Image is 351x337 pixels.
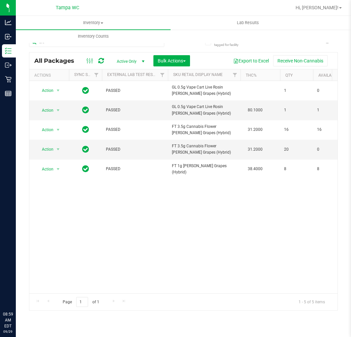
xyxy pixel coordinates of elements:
span: select [54,86,62,95]
span: 20 [284,146,309,153]
inline-svg: Analytics [5,19,12,26]
a: Filter [91,69,102,81]
span: 38.4000 [244,164,266,174]
span: 8 [284,166,309,172]
inline-svg: Outbound [5,62,12,68]
a: Filter [230,69,240,81]
span: 80.1000 [244,105,266,115]
a: Sync Status [74,72,100,77]
button: Receive Non-Cannabis [273,55,328,66]
span: select [54,125,62,134]
span: select [54,165,62,174]
a: THC% [246,73,257,78]
span: 16 [317,127,342,133]
a: Qty [285,73,293,78]
span: 1 [284,107,309,113]
span: Inventory Counts [69,33,118,39]
span: Bulk Actions [158,58,186,63]
span: 31.2000 [244,125,266,134]
span: In Sync [82,164,89,173]
span: Inventory [16,20,171,26]
span: FT 3.5g Cannabis Flower [PERSON_NAME] Grapes (Hybrid) [172,124,237,136]
span: Action [36,165,54,174]
span: PASSED [106,127,164,133]
span: GL 0.5g Vape Cart Live Rosin [PERSON_NAME] Grapes (Hybrid) [172,84,237,97]
span: FT 3.5g Cannabis Flower [PERSON_NAME] Grapes (Hybrid) [172,143,237,156]
span: Lab Results [228,20,268,26]
a: Inventory [16,16,171,30]
span: In Sync [82,145,89,154]
span: PASSED [106,146,164,153]
a: Sku Retail Display Name [173,72,223,77]
span: In Sync [82,125,89,134]
span: Action [36,86,54,95]
span: GL 0.5g Vape Cart Live Rosin [PERSON_NAME] Grapes (Hybrid) [172,104,237,116]
span: PASSED [106,88,164,94]
span: 1 [284,88,309,94]
span: Hi, [PERSON_NAME]! [296,5,338,10]
inline-svg: Retail [5,76,12,83]
input: 1 [76,297,88,307]
iframe: Resource center unread badge [19,283,27,291]
inline-svg: Inbound [5,33,12,40]
span: 16 [284,127,309,133]
span: Action [36,106,54,115]
span: 1 [317,107,342,113]
button: Bulk Actions [153,55,190,66]
span: select [54,106,62,115]
a: Filter [157,69,168,81]
iframe: Resource center [7,284,26,304]
span: 8 [317,166,342,172]
a: External Lab Test Result [107,72,159,77]
a: Lab Results [171,16,325,30]
button: Export to Excel [229,55,273,66]
span: PASSED [106,166,164,172]
span: select [54,145,62,154]
span: 31.2000 [244,145,266,154]
div: Actions [34,73,66,78]
span: PASSED [106,107,164,113]
span: Tampa WC [56,5,79,11]
span: FT 1g [PERSON_NAME] Grapes (Hybrid) [172,163,237,175]
span: All Packages [34,57,81,64]
span: Page of 1 [57,297,105,307]
span: 0 [317,88,342,94]
span: 0 [317,146,342,153]
a: Inventory Counts [16,29,171,43]
a: Available [318,73,338,78]
span: Action [36,125,54,134]
span: In Sync [82,86,89,95]
p: 09/29 [3,329,13,334]
span: 1 - 5 of 5 items [293,297,330,307]
span: Action [36,145,54,154]
p: 08:59 AM EDT [3,311,13,329]
span: In Sync [82,105,89,115]
inline-svg: Inventory [5,48,12,54]
inline-svg: Reports [5,90,12,97]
